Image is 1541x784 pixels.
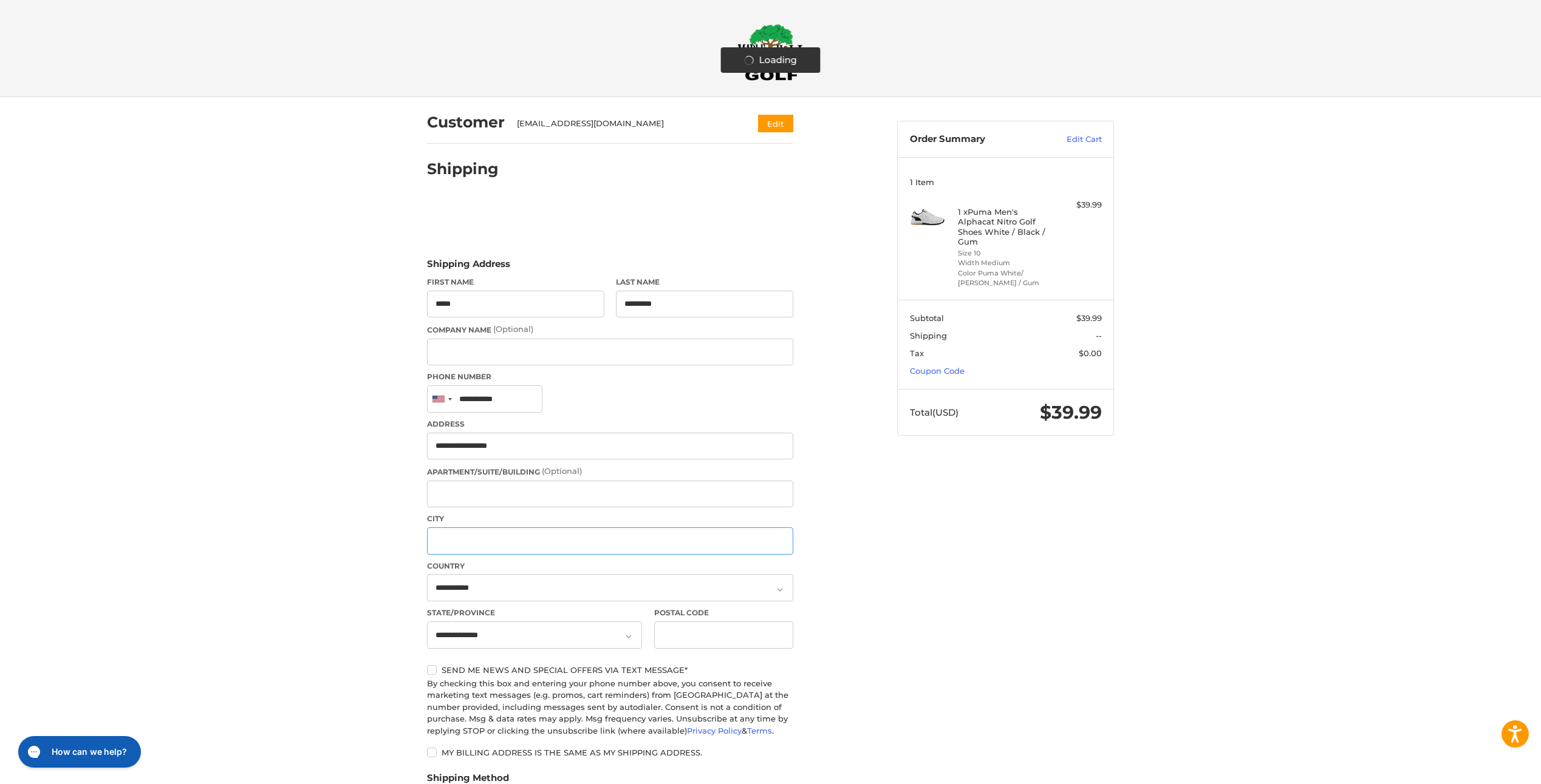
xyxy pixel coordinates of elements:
[737,24,804,81] img: Maple Hill Golf
[687,726,742,735] a: Privacy Policy
[427,323,793,336] label: Company Name
[910,407,958,418] span: Total (USD)
[427,160,499,178] h2: Shipping
[1096,331,1102,340] span: --
[747,726,772,735] a: Terms
[12,732,145,772] iframe: Gorgias live chat messenger
[616,277,793,288] label: Last Name
[1040,401,1102,424] span: $39.99
[493,324,533,334] small: (Optional)
[427,277,604,288] label: First Name
[427,665,793,675] label: Send me news and special offers via text message*
[910,133,1040,146] h3: Order Summary
[517,118,735,130] div: [EMAIL_ADDRESS][DOMAIN_NAME]
[958,268,1051,288] li: Color Puma White/ [PERSON_NAME] / Gum
[427,257,510,277] legend: Shipping Address
[758,115,793,132] button: Edit
[428,386,456,412] div: United States: +1
[427,113,505,132] h2: Customer
[427,561,793,572] label: Country
[759,53,797,67] span: Loading
[427,748,793,757] label: My billing address is the same as my shipping address.
[958,258,1051,268] li: Width Medium
[1040,133,1102,146] a: Edit Cart
[910,177,1102,187] h3: 1 Item
[1076,313,1102,323] span: $39.99
[654,607,794,618] label: Postal Code
[427,513,793,524] label: City
[427,678,793,737] div: By checking this box and entering your phone number above, you consent to receive marketing text ...
[427,607,642,618] label: State/Province
[910,366,965,376] a: Coupon Code
[1054,199,1102,211] div: $39.99
[910,331,947,340] span: Shipping
[427,465,793,478] label: Apartment/Suite/Building
[910,313,944,323] span: Subtotal
[910,348,924,358] span: Tax
[542,466,582,476] small: (Optional)
[427,371,793,382] label: Phone Number
[427,419,793,430] label: Address
[958,248,1051,259] li: Size 10
[1079,348,1102,358] span: $0.00
[958,207,1051,246] h4: 1 x Puma Men's Alphacat Nitro Golf Shoes White / Black / Gum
